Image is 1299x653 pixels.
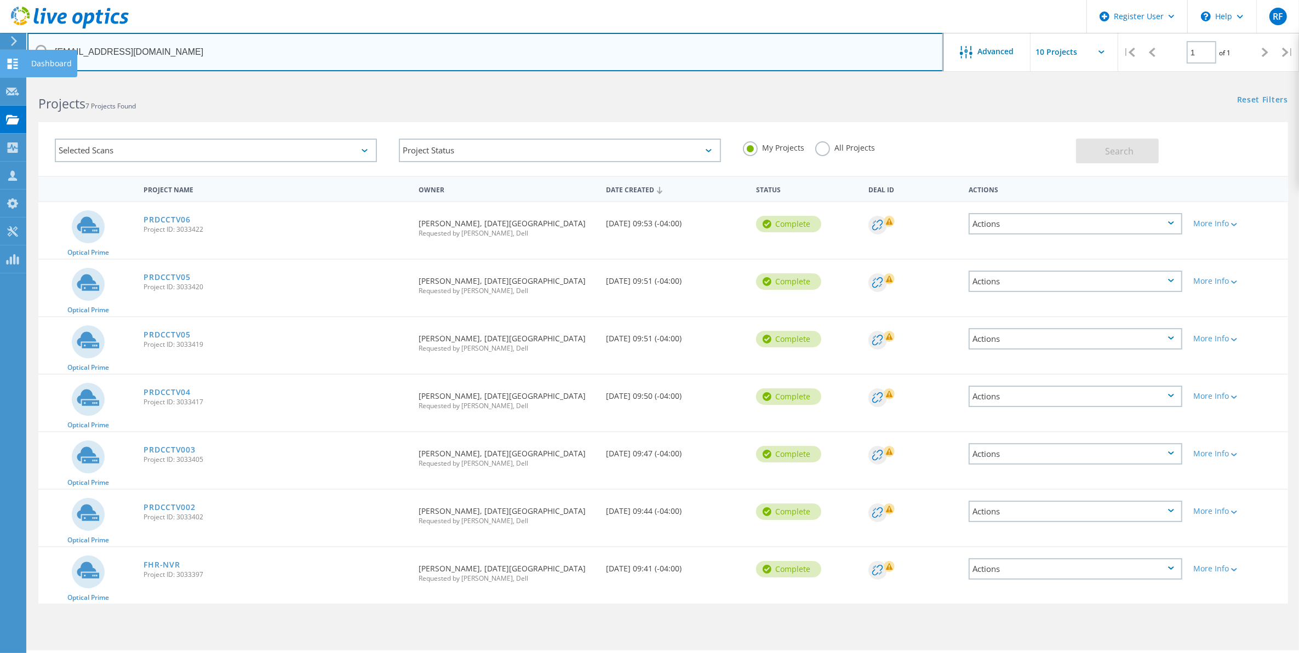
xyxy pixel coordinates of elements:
div: Dashboard [31,60,72,67]
div: Date Created [600,179,751,199]
div: More Info [1193,450,1282,457]
div: [DATE] 09:51 (-04:00) [600,317,751,353]
div: [PERSON_NAME], [DATE][GEOGRAPHIC_DATA] [413,432,600,478]
span: Project ID: 3033422 [144,226,408,233]
span: Optical Prime [67,594,109,601]
span: of 1 [1219,48,1231,58]
span: Requested by [PERSON_NAME], Dell [419,575,595,582]
div: More Info [1193,507,1282,515]
span: Requested by [PERSON_NAME], Dell [419,288,595,294]
div: Complete [756,388,821,405]
button: Search [1076,139,1159,163]
div: Complete [756,503,821,520]
div: [DATE] 09:51 (-04:00) [600,260,751,296]
div: [DATE] 09:44 (-04:00) [600,490,751,526]
span: Requested by [PERSON_NAME], Dell [419,403,595,409]
div: [PERSON_NAME], [DATE][GEOGRAPHIC_DATA] [413,317,600,363]
b: Projects [38,95,85,112]
svg: \n [1201,12,1211,21]
div: Actions [969,213,1183,234]
div: [PERSON_NAME], [DATE][GEOGRAPHIC_DATA] [413,490,600,535]
a: PRDCCTV002 [144,503,195,511]
div: Complete [756,216,821,232]
span: Requested by [PERSON_NAME], Dell [419,345,595,352]
span: Requested by [PERSON_NAME], Dell [419,460,595,467]
span: Project ID: 3033405 [144,456,408,463]
div: [DATE] 09:50 (-04:00) [600,375,751,411]
div: More Info [1193,392,1282,400]
span: Optical Prime [67,307,109,313]
div: More Info [1193,335,1282,342]
span: Optical Prime [67,479,109,486]
div: More Info [1193,220,1282,227]
span: Optical Prime [67,364,109,371]
div: | [1277,33,1299,72]
div: Owner [413,179,600,199]
div: More Info [1193,277,1282,285]
div: [DATE] 09:47 (-04:00) [600,432,751,468]
input: Search projects by name, owner, ID, company, etc [27,33,943,71]
div: Complete [756,561,821,577]
span: Project ID: 3033397 [144,571,408,578]
div: Selected Scans [55,139,377,162]
a: PRDCCTV05 [144,273,190,281]
div: Actions [969,443,1183,465]
div: Complete [756,446,821,462]
div: [PERSON_NAME], [DATE][GEOGRAPHIC_DATA] [413,202,600,248]
span: Optical Prime [67,249,109,256]
span: RF [1273,12,1283,21]
div: Deal Id [863,179,963,199]
div: Actions [969,558,1183,580]
a: PRDCCTV06 [144,216,190,224]
span: Project ID: 3033420 [144,284,408,290]
span: Project ID: 3033402 [144,514,408,520]
a: PRDCCTV04 [144,388,190,396]
div: Actions [963,179,1188,199]
a: Reset Filters [1237,96,1288,105]
label: My Projects [743,141,804,152]
span: Requested by [PERSON_NAME], Dell [419,230,595,237]
div: [PERSON_NAME], [DATE][GEOGRAPHIC_DATA] [413,260,600,305]
div: Project Status [399,139,721,162]
div: Complete [756,273,821,290]
span: Optical Prime [67,422,109,428]
label: All Projects [815,141,875,152]
div: More Info [1193,565,1282,572]
a: PRDCCTV003 [144,446,195,454]
span: Advanced [978,48,1014,55]
span: Project ID: 3033419 [144,341,408,348]
div: | [1118,33,1141,72]
div: [PERSON_NAME], [DATE][GEOGRAPHIC_DATA] [413,375,600,420]
a: FHR-NVR [144,561,180,569]
div: [PERSON_NAME], [DATE][GEOGRAPHIC_DATA] [413,547,600,593]
span: Project ID: 3033417 [144,399,408,405]
div: Actions [969,271,1183,292]
span: Optical Prime [67,537,109,543]
div: [DATE] 09:41 (-04:00) [600,547,751,583]
div: Actions [969,328,1183,350]
div: [DATE] 09:53 (-04:00) [600,202,751,238]
div: Project Name [138,179,413,199]
span: Requested by [PERSON_NAME], Dell [419,518,595,524]
a: Live Optics Dashboard [11,23,129,31]
span: Search [1106,145,1134,157]
div: Complete [756,331,821,347]
a: PRDCCTV05 [144,331,190,339]
div: Actions [969,501,1183,522]
div: Actions [969,386,1183,407]
div: Status [751,179,863,199]
span: 7 Projects Found [85,101,136,111]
